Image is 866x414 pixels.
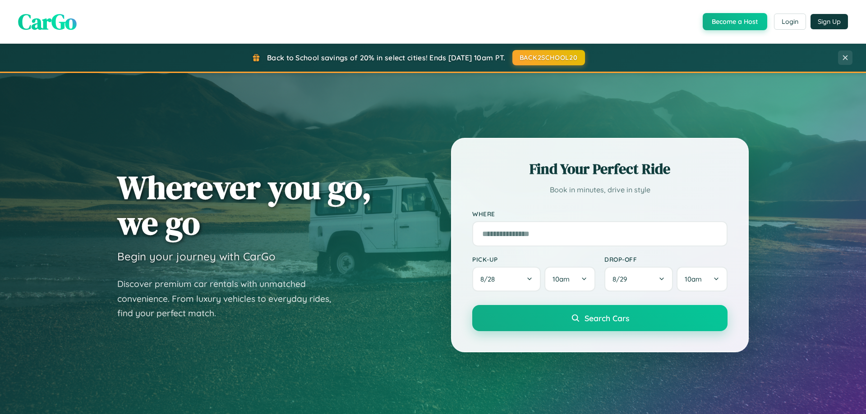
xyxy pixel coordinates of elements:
button: 8/29 [604,267,673,291]
label: Pick-up [472,255,595,263]
span: 10am [685,275,702,283]
h3: Begin your journey with CarGo [117,250,276,263]
button: Sign Up [811,14,848,29]
p: Discover premium car rentals with unmatched convenience. From luxury vehicles to everyday rides, ... [117,277,343,321]
label: Drop-off [604,255,728,263]
button: Search Cars [472,305,728,331]
button: BACK2SCHOOL20 [512,50,585,65]
button: 10am [544,267,595,291]
label: Where [472,210,728,218]
h1: Wherever you go, we go [117,169,372,241]
button: 10am [677,267,728,291]
button: Become a Host [703,13,767,30]
span: 8 / 28 [480,275,499,283]
h2: Find Your Perfect Ride [472,159,728,179]
span: CarGo [18,7,77,36]
span: 10am [553,275,570,283]
button: 8/28 [472,267,541,291]
button: Login [774,14,806,30]
p: Book in minutes, drive in style [472,183,728,196]
span: 8 / 29 [613,275,631,283]
span: Back to School savings of 20% in select cities! Ends [DATE] 10am PT. [267,53,505,62]
span: Search Cars [585,313,629,323]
